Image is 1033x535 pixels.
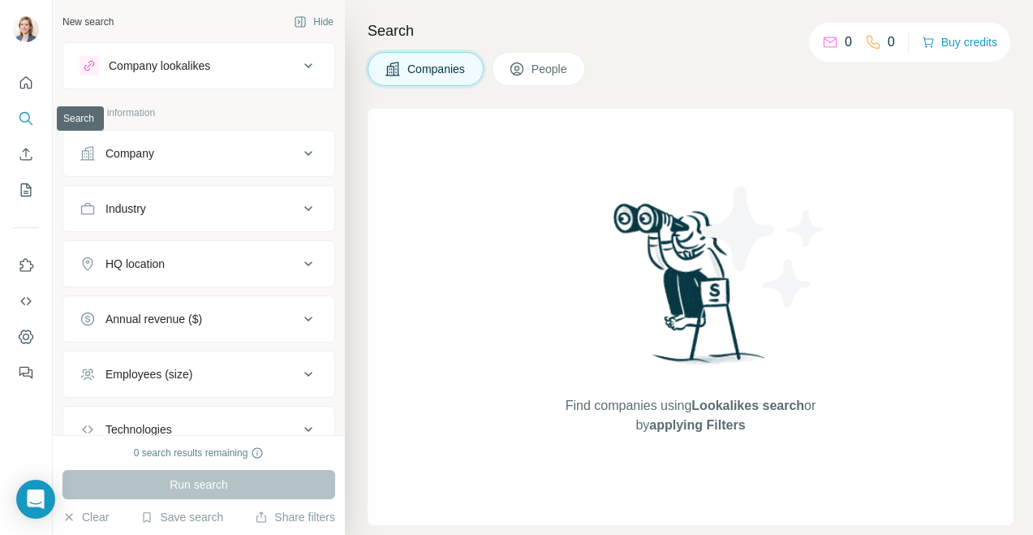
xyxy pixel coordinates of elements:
button: Save search [140,509,223,525]
button: Company lookalikes [63,46,334,85]
button: Buy credits [922,31,997,54]
div: Annual revenue ($) [105,311,202,327]
button: My lists [13,175,39,205]
div: Industry [105,201,146,217]
img: Surfe Illustration - Stars [691,174,837,320]
button: Hide [282,10,345,34]
div: New search [62,15,114,29]
div: HQ location [105,256,165,272]
div: 0 search results remaining [134,446,265,460]
button: Annual revenue ($) [63,300,334,339]
div: Technologies [105,421,172,438]
div: Company [105,145,154,162]
p: Company information [62,106,335,120]
button: Use Surfe on LinkedIn [13,251,39,280]
button: Company [63,134,334,173]
button: Technologies [63,410,334,449]
span: Find companies using or by [561,396,820,435]
img: Surfe Illustration - Woman searching with binoculars [606,199,775,380]
span: Lookalikes search [691,399,804,412]
button: Search [13,104,39,133]
button: Employees (size) [63,355,334,394]
span: People [532,61,569,77]
p: 0 [845,32,852,52]
button: Use Surfe API [13,287,39,316]
button: Dashboard [13,322,39,352]
button: Clear [62,509,109,525]
button: HQ location [63,244,334,283]
h4: Search [368,19,1014,42]
span: Companies [407,61,467,77]
div: Company lookalikes [109,58,210,74]
button: Enrich CSV [13,140,39,169]
span: applying Filters [649,418,745,432]
button: Share filters [255,509,335,525]
button: Quick start [13,68,39,97]
div: Open Intercom Messenger [16,480,55,519]
p: 0 [888,32,895,52]
button: Feedback [13,358,39,387]
button: Industry [63,189,334,228]
img: Avatar [13,16,39,42]
div: Employees (size) [105,366,192,382]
